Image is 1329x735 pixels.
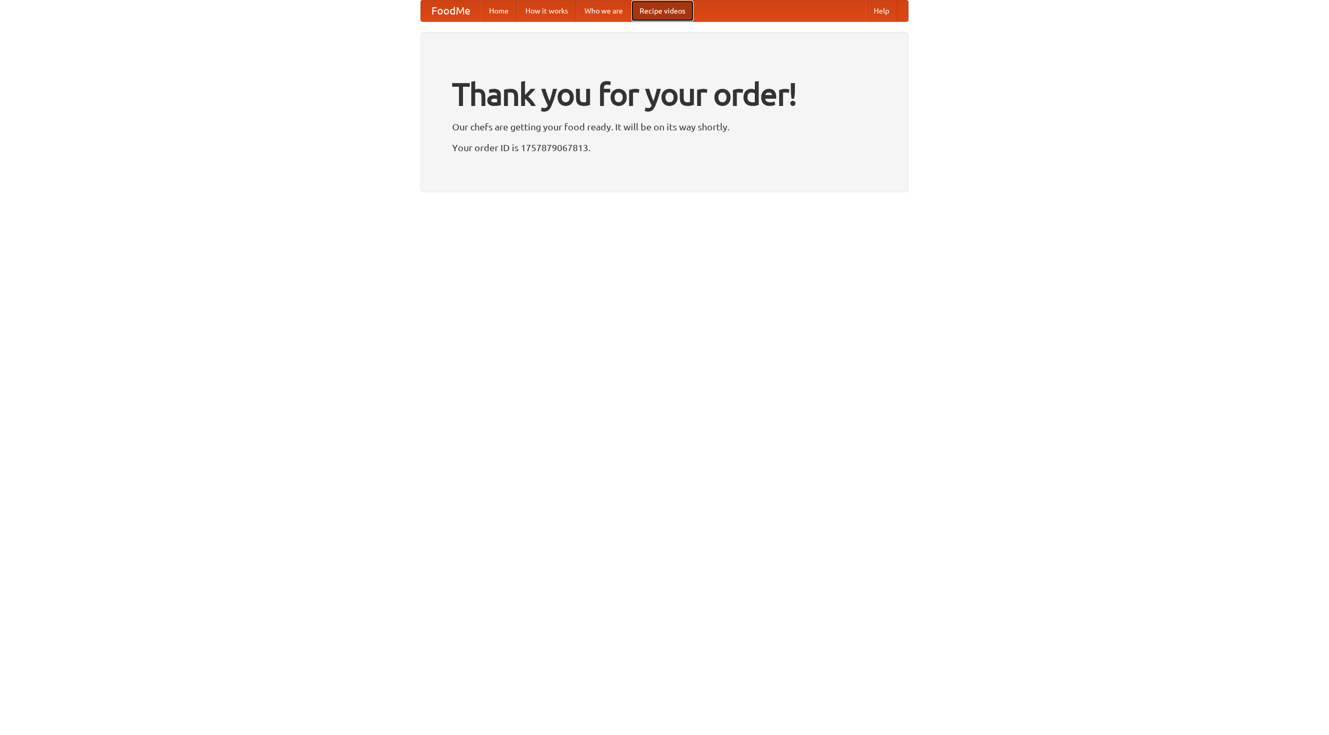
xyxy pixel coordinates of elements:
a: FoodMe [421,1,481,21]
a: How it works [517,1,576,21]
h1: Thank you for your order! [452,69,877,119]
a: Help [865,1,898,21]
a: Who we are [576,1,631,21]
a: Home [481,1,517,21]
a: Recipe videos [631,1,694,21]
p: Our chefs are getting your food ready. It will be on its way shortly. [452,119,877,135]
p: Your order ID is 1757879067813. [452,140,877,155]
